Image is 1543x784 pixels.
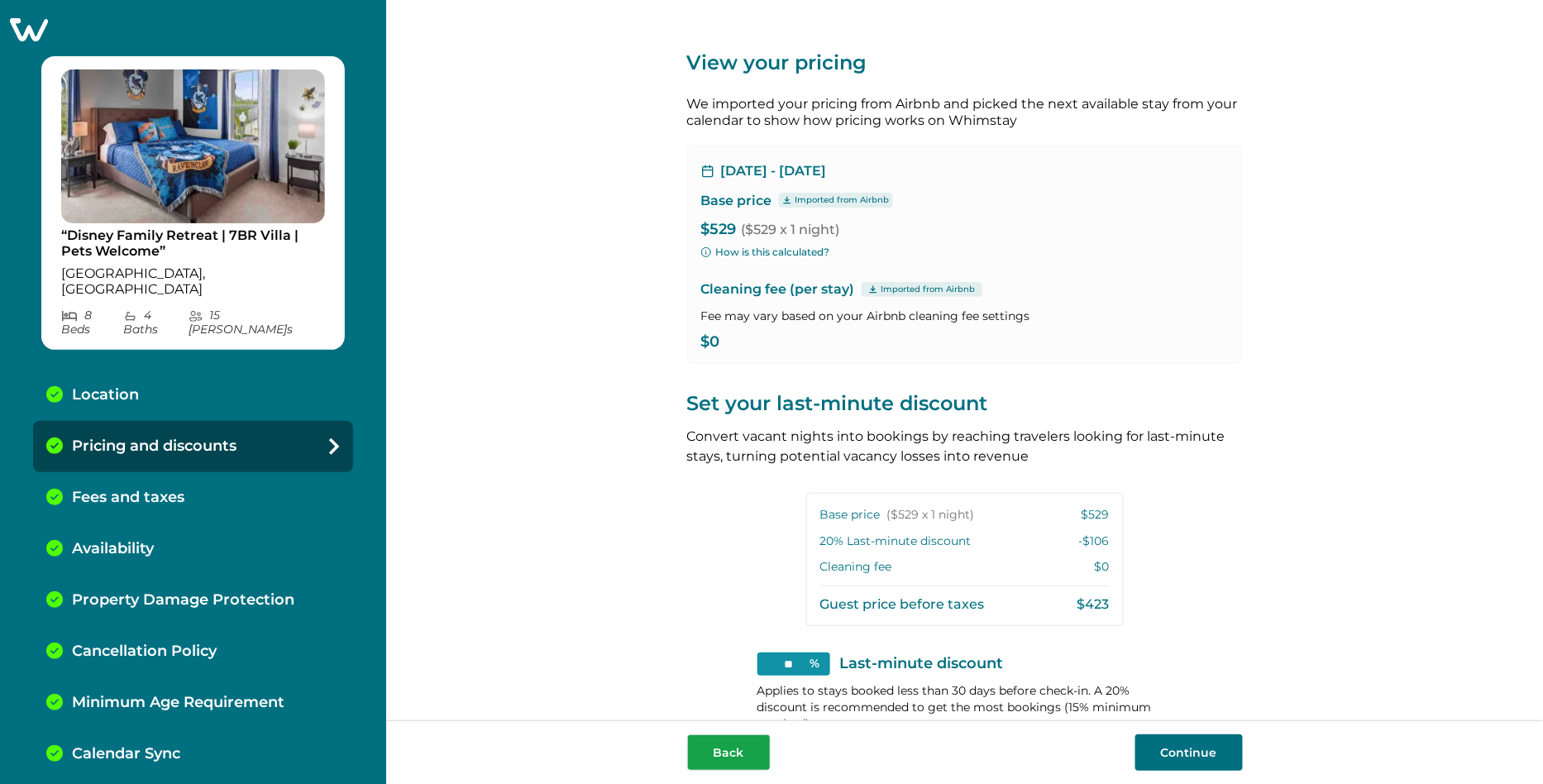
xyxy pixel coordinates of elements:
[72,694,284,712] p: Minimum Age Requirement
[687,50,1243,76] p: View your pricing
[795,194,890,207] p: Imported from Airbnb
[72,386,139,404] p: Location
[1079,533,1110,550] p: -$106
[820,559,892,576] p: Cleaning fee
[687,427,1243,466] p: Convert vacant nights into bookings by reaching travelers looking for last-minute stays, turning ...
[742,222,840,237] span: ($529 x 1 night)
[72,437,236,456] p: Pricing and discounts
[1095,559,1110,576] p: $0
[61,69,325,223] img: propertyImage_“Disney Family Retreat | 7BR Villa | Pets Welcome”
[701,245,830,260] button: How is this calculated?
[61,308,123,337] p: 8 Bed s
[72,489,184,507] p: Fees and taxes
[701,193,772,209] p: Base price
[61,265,325,298] p: [GEOGRAPHIC_DATA], [GEOGRAPHIC_DATA]
[1135,734,1243,771] button: Continue
[687,96,1243,129] p: We imported your pricing from Airbnb and picked the next available stay from your calendar to sho...
[72,643,217,661] p: Cancellation Policy
[72,591,294,610] p: Property Damage Protection
[721,163,827,179] p: [DATE] - [DATE]
[1082,507,1110,523] p: $529
[189,308,325,337] p: 15 [PERSON_NAME] s
[687,390,1243,417] p: Set your last-minute discount
[701,280,1229,299] p: Cleaning fee (per stay)
[881,283,976,296] p: Imported from Airbnb
[887,507,975,523] span: ($529 x 1 night)
[701,308,1229,324] p: Fee may vary based on your Airbnb cleaning fee settings
[840,656,1004,672] p: Last-minute discount
[820,596,985,613] p: Guest price before taxes
[820,533,972,550] p: 20 % Last-minute discount
[701,222,1229,238] p: $529
[72,745,180,763] p: Calendar Sync
[61,227,325,260] p: “Disney Family Retreat | 7BR Villa | Pets Welcome”
[757,682,1173,732] p: Applies to stays booked less than 30 days before check-in. A 20% discount is recommended to get t...
[701,334,1229,351] p: $0
[687,734,771,771] button: Back
[123,308,189,337] p: 4 Bath s
[1077,596,1110,613] p: $423
[72,540,154,558] p: Availability
[820,507,975,523] p: Base price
